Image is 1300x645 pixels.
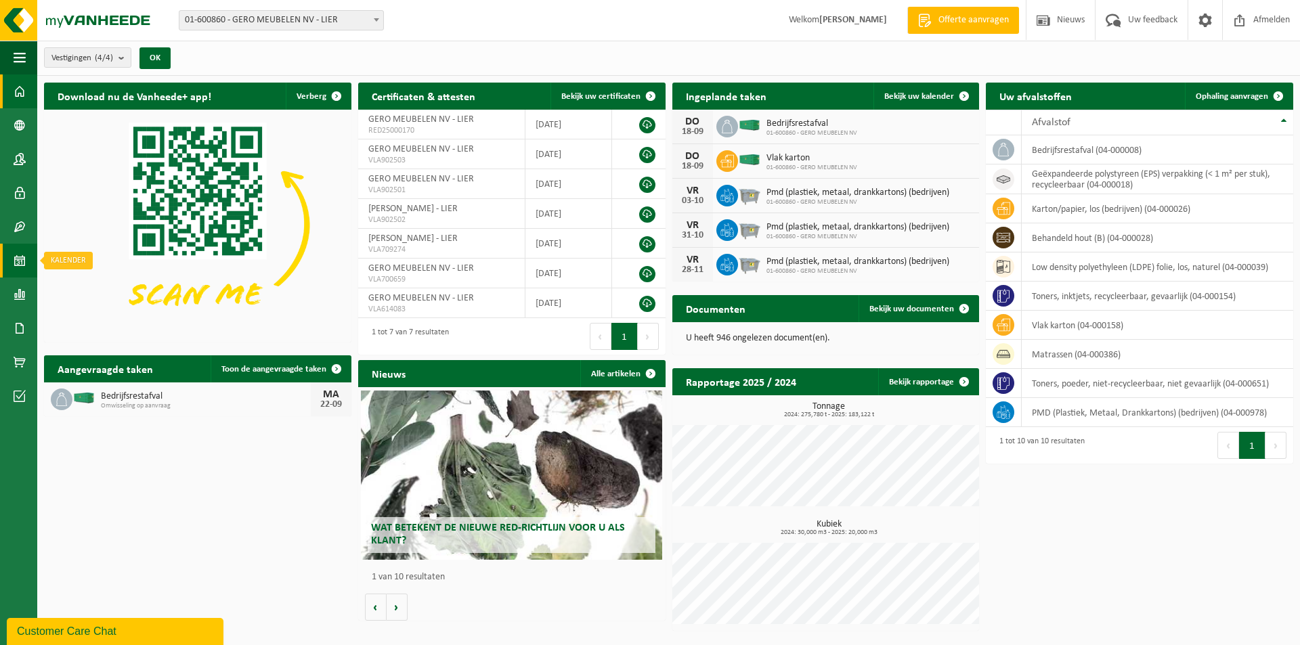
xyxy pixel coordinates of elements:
a: Wat betekent de nieuwe RED-richtlijn voor u als klant? [361,391,662,560]
h2: Certificaten & attesten [358,83,489,109]
button: Verberg [286,83,350,110]
count: (4/4) [95,53,113,62]
h2: Documenten [672,295,759,321]
a: Offerte aanvragen [907,7,1019,34]
a: Toon de aangevraagde taken [211,355,350,382]
span: Verberg [297,92,326,101]
img: WB-2500-GAL-GY-01 [738,183,761,206]
h2: Download nu de Vanheede+ app! [44,83,225,109]
td: [DATE] [525,229,612,259]
img: HK-XC-40-GN-00 [72,392,95,404]
img: Download de VHEPlus App [44,110,351,340]
h2: Ingeplande taken [672,83,780,109]
span: VLA614083 [368,304,515,315]
button: Next [1265,432,1286,459]
span: Pmd (plastiek, metaal, drankkartons) (bedrijven) [766,187,949,198]
td: low density polyethyleen (LDPE) folie, los, naturel (04-000039) [1022,252,1293,282]
div: 03-10 [679,196,706,206]
td: karton/papier, los (bedrijven) (04-000026) [1022,194,1293,223]
span: VLA902503 [368,155,515,166]
td: [DATE] [525,288,612,318]
button: Previous [590,323,611,350]
span: GERO MEUBELEN NV - LIER [368,114,474,125]
td: behandeld hout (B) (04-000028) [1022,223,1293,252]
td: [DATE] [525,169,612,199]
span: RED25000170 [368,125,515,136]
button: Volgende [387,594,408,621]
h2: Nieuws [358,360,419,386]
span: Bedrijfsrestafval [101,391,311,402]
div: VR [679,254,706,265]
span: Bedrijfsrestafval [766,118,857,129]
span: Vlak karton [766,153,857,164]
span: Bekijk uw kalender [884,92,954,101]
span: Wat betekent de nieuwe RED-richtlijn voor u als klant? [371,522,625,546]
span: 01-600860 - GERO MEUBELEN NV - LIER [179,11,383,30]
span: 01-600860 - GERO MEUBELEN NV [766,198,949,206]
span: Ophaling aanvragen [1196,92,1268,101]
a: Bekijk uw kalender [873,83,978,110]
img: WB-2500-GAL-GY-01 [738,217,761,240]
p: U heeft 946 ongelezen document(en). [686,334,966,343]
div: 1 tot 7 van 7 resultaten [365,321,449,351]
span: 01-600860 - GERO MEUBELEN NV [766,267,949,275]
button: Vorige [365,594,387,621]
span: 01-600860 - GERO MEUBELEN NV [766,129,857,137]
a: Bekijk uw documenten [859,295,978,322]
div: DO [679,116,706,127]
td: [DATE] [525,139,612,169]
td: toners, poeder, niet-recycleerbaar, niet gevaarlijk (04-000651) [1022,369,1293,398]
td: [DATE] [525,199,612,229]
span: VLA700659 [368,274,515,285]
span: 01-600860 - GERO MEUBELEN NV [766,164,857,172]
button: 1 [1239,432,1265,459]
div: 22-09 [318,400,345,409]
img: HK-XC-40-GN-00 [738,154,761,166]
span: Vestigingen [51,48,113,68]
td: [DATE] [525,259,612,288]
span: GERO MEUBELEN NV - LIER [368,263,474,273]
span: Pmd (plastiek, metaal, drankkartons) (bedrijven) [766,222,949,233]
span: VLA709274 [368,244,515,255]
p: 1 van 10 resultaten [372,573,659,582]
span: Offerte aanvragen [935,14,1012,27]
h2: Rapportage 2025 / 2024 [672,368,810,395]
span: Pmd (plastiek, metaal, drankkartons) (bedrijven) [766,257,949,267]
button: Previous [1217,432,1239,459]
a: Bekijk rapportage [878,368,978,395]
span: [PERSON_NAME] - LIER [368,204,458,214]
span: GERO MEUBELEN NV - LIER [368,174,474,184]
div: 18-09 [679,127,706,137]
span: 2024: 30,000 m3 - 2025: 20,000 m3 [679,529,980,536]
td: [DATE] [525,110,612,139]
span: 01-600860 - GERO MEUBELEN NV - LIER [179,10,384,30]
span: Bekijk uw certificaten [561,92,641,101]
td: geëxpandeerde polystyreen (EPS) verpakking (< 1 m² per stuk), recycleerbaar (04-000018) [1022,164,1293,194]
button: 1 [611,323,638,350]
button: OK [139,47,171,69]
h2: Aangevraagde taken [44,355,167,382]
span: 01-600860 - GERO MEUBELEN NV [766,233,949,241]
img: WB-2500-GAL-GY-01 [738,252,761,275]
span: VLA902501 [368,185,515,196]
h3: Kubiek [679,520,980,536]
td: PMD (Plastiek, Metaal, Drankkartons) (bedrijven) (04-000978) [1022,398,1293,427]
span: GERO MEUBELEN NV - LIER [368,293,474,303]
button: Next [638,323,659,350]
div: 18-09 [679,162,706,171]
div: 31-10 [679,231,706,240]
span: 2024: 275,780 t - 2025: 183,122 t [679,412,980,418]
h2: Uw afvalstoffen [986,83,1085,109]
td: toners, inktjets, recycleerbaar, gevaarlijk (04-000154) [1022,282,1293,311]
div: DO [679,151,706,162]
div: 1 tot 10 van 10 resultaten [993,430,1085,460]
div: VR [679,185,706,196]
button: Vestigingen(4/4) [44,47,131,68]
td: vlak karton (04-000158) [1022,311,1293,340]
span: Afvalstof [1032,117,1070,128]
div: VR [679,220,706,231]
a: Alle artikelen [580,360,664,387]
h3: Tonnage [679,402,980,418]
strong: [PERSON_NAME] [819,15,887,25]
